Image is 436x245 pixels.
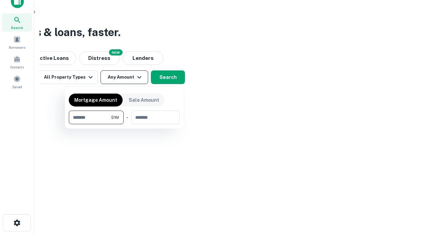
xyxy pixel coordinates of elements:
div: - [126,111,128,124]
iframe: Chat Widget [402,191,436,223]
p: Mortgage Amount [74,96,117,104]
p: Sale Amount [129,96,159,104]
span: $1M [111,114,119,120]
